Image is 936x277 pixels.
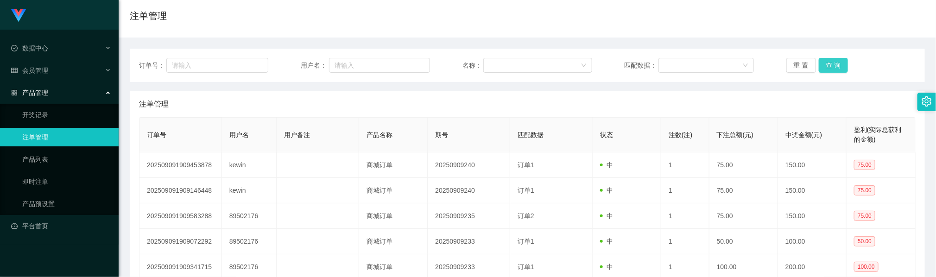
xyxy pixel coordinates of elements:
td: 150.00 [778,203,847,229]
td: 75.00 [709,178,778,203]
span: 订单1 [518,161,534,169]
td: 89502176 [222,203,277,229]
span: 中 [600,263,613,271]
span: 中 [600,161,613,169]
i: 图标: setting [922,96,932,107]
input: 请输入 [166,58,268,73]
button: 查 询 [819,58,848,73]
td: 75.00 [709,203,778,229]
td: 1 [661,229,709,254]
a: 图标: dashboard平台首页 [11,217,111,235]
td: 202509091909453878 [139,152,222,178]
button: 重 置 [786,58,816,73]
td: 1 [661,152,709,178]
span: 订单号： [139,61,166,70]
td: 202509091909146448 [139,178,222,203]
span: 75.00 [854,185,875,195]
i: 图标: check-circle-o [11,45,18,51]
td: 150.00 [778,152,847,178]
i: 图标: appstore-o [11,89,18,96]
span: 用户备注 [284,131,310,138]
td: 89502176 [222,229,277,254]
h1: 注单管理 [130,9,167,23]
span: 订单1 [518,187,534,194]
span: 注数(注) [669,131,692,138]
td: 20250909235 [428,203,510,229]
span: 产品管理 [11,89,48,96]
td: 202509091909072292 [139,229,222,254]
td: 商城订单 [359,178,428,203]
span: 中 [600,238,613,245]
td: 202509091909583288 [139,203,222,229]
td: 20250909240 [428,152,510,178]
td: 50.00 [709,229,778,254]
span: 订单号 [147,131,166,138]
img: logo.9652507e.png [11,9,26,22]
td: 1 [661,178,709,203]
a: 产品预设置 [22,195,111,213]
a: 产品列表 [22,150,111,169]
span: 产品名称 [367,131,392,138]
span: 订单1 [518,263,534,271]
span: 100.00 [854,262,879,272]
span: 中 [600,187,613,194]
input: 请输入 [329,58,430,73]
span: 用户名： [301,61,329,70]
span: 50.00 [854,236,875,246]
span: 注单管理 [139,99,169,110]
span: 盈利(实际总获利的金额) [854,126,902,143]
td: 商城订单 [359,203,428,229]
td: 1 [661,203,709,229]
td: 100.00 [778,229,847,254]
td: 20250909233 [428,229,510,254]
span: 匹配数据： [624,61,658,70]
span: 匹配数据 [518,131,544,138]
i: 图标: down [743,63,748,69]
td: 20250909240 [428,178,510,203]
i: 图标: table [11,67,18,74]
span: 订单1 [518,238,534,245]
span: 会员管理 [11,67,48,74]
span: 状态 [600,131,613,138]
i: 图标: down [581,63,587,69]
span: 用户名 [229,131,249,138]
span: 75.00 [854,160,875,170]
span: 期号 [435,131,448,138]
span: 名称： [462,61,483,70]
td: kewin [222,152,277,178]
span: 中奖金额(元) [785,131,822,138]
td: kewin [222,178,277,203]
a: 即时注单 [22,172,111,191]
td: 商城订单 [359,229,428,254]
a: 开奖记录 [22,106,111,124]
td: 150.00 [778,178,847,203]
td: 75.00 [709,152,778,178]
span: 75.00 [854,211,875,221]
td: 商城订单 [359,152,428,178]
span: 订单2 [518,212,534,220]
a: 注单管理 [22,128,111,146]
span: 数据中心 [11,44,48,52]
span: 下注总额(元) [717,131,753,138]
span: 中 [600,212,613,220]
